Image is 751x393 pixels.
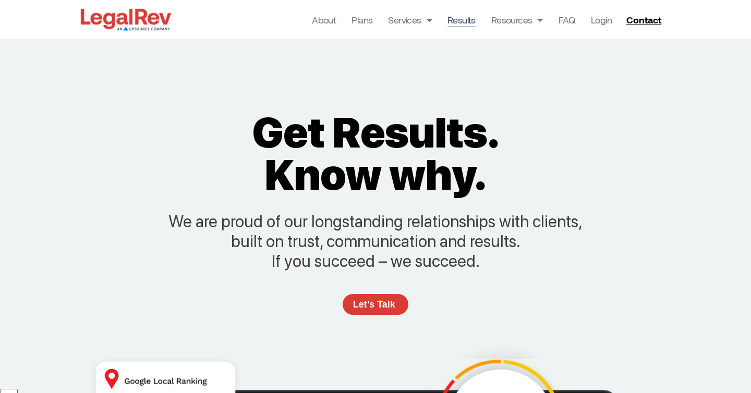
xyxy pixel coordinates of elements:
[591,13,612,27] a: Login
[559,13,575,27] a: FAQ
[491,13,543,27] a: Resources
[622,11,668,28] a: Contact
[343,294,408,315] a: Let’s Talk
[388,13,432,27] a: Services
[353,300,395,309] span: Let’s Talk
[312,13,612,27] nav: Menu
[626,15,661,24] span: Contact
[167,212,584,271] p: We are proud of our longstanding relationships with clients, built on trust, communication and re...
[225,112,526,196] h2: Get Results. Know why.
[447,13,476,27] a: Results
[312,13,336,27] a: About
[352,13,372,27] a: Plans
